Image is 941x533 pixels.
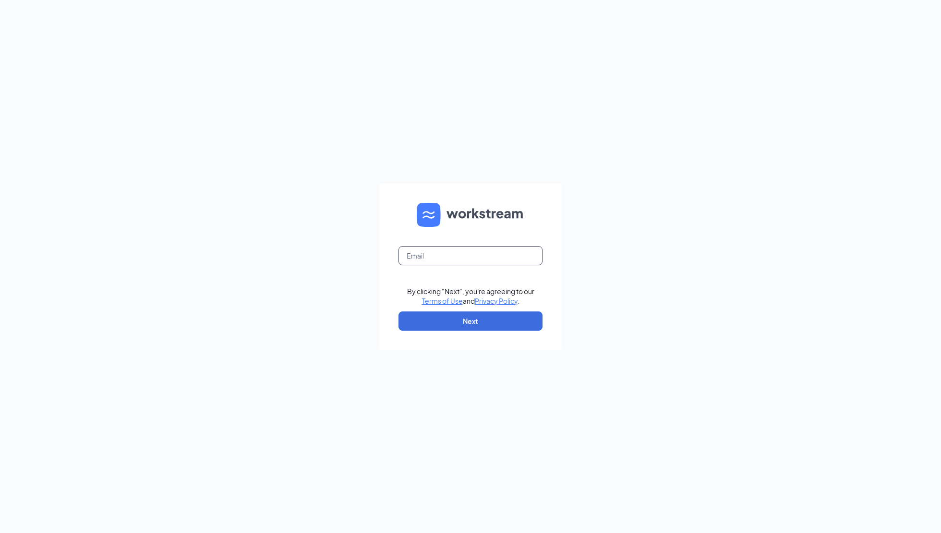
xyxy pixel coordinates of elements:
button: Next [398,311,543,331]
img: WS logo and Workstream text [417,203,524,227]
div: By clicking "Next", you're agreeing to our and . [407,286,534,306]
a: Terms of Use [422,297,463,305]
a: Privacy Policy [475,297,518,305]
input: Email [398,246,543,265]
